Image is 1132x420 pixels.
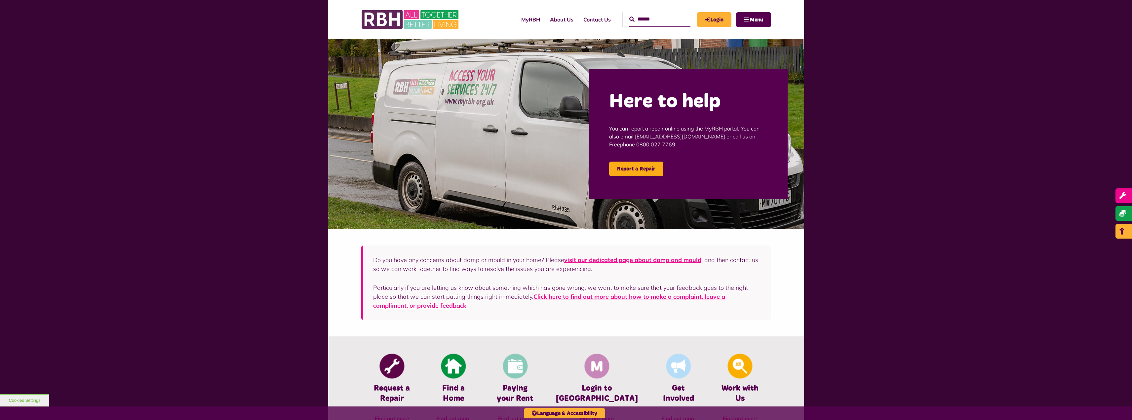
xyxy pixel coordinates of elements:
[736,12,771,27] button: Navigation
[433,383,474,404] h4: Find a Home
[609,115,768,158] p: You can report a repair online using the MyRBH portal. You can also email [EMAIL_ADDRESS][DOMAIN_...
[328,39,804,229] img: Repairs 6
[1102,390,1132,420] iframe: Netcall Web Assistant for live chat
[719,383,761,404] h4: Work with Us
[750,17,763,22] span: Menu
[441,354,466,379] img: Find A Home
[503,354,527,379] img: Pay Rent
[584,354,609,379] img: Membership And Mutuality
[371,383,413,404] h4: Request a Repair
[545,11,578,28] a: About Us
[494,383,536,404] h4: Paying your Rent
[556,383,638,404] h4: Login to [GEOGRAPHIC_DATA]
[373,293,725,309] a: Click here to find out more about how to make a complaint, leave a compliment, or provide feedback
[666,354,691,379] img: Get Involved
[361,7,460,32] img: RBH
[373,283,761,310] p: Particularly if you are letting us know about something which has gone wrong, we want to make sur...
[609,89,768,115] h2: Here to help
[379,354,404,379] img: Report Repair
[524,408,605,418] button: Language & Accessibility
[373,255,761,273] p: Do you have any concerns about damp or mould in your home? Please , and then contact us so we can...
[516,11,545,28] a: MyRBH
[609,162,663,176] a: Report a Repair
[564,256,701,264] a: visit our dedicated page about damp and mould
[578,11,616,28] a: Contact Us
[728,354,753,379] img: Looking For A Job
[697,12,731,27] a: MyRBH
[658,383,699,404] h4: Get Involved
